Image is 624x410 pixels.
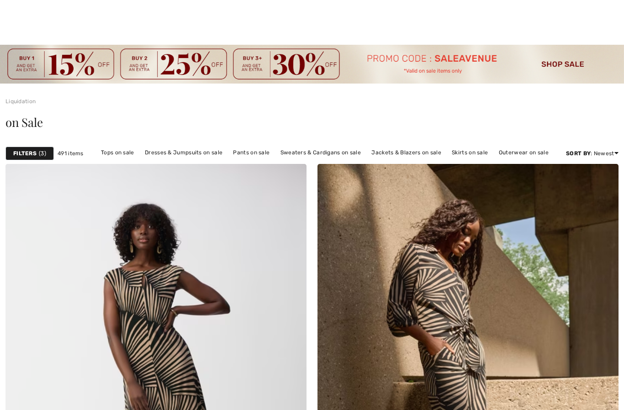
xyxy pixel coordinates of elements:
a: Pants on sale [228,147,274,158]
strong: Filters [13,149,37,158]
span: on Sale [5,114,42,130]
a: Liquidation [5,98,36,105]
a: Tops on sale [96,147,139,158]
a: Outerwear on sale [494,147,553,158]
a: Jackets & Blazers on sale [367,147,446,158]
span: 3 [39,149,46,158]
a: Sweaters & Cardigans on sale [276,147,365,158]
div: : Newest [566,149,619,158]
span: 491 items [58,149,84,158]
strong: Sort By [566,150,591,157]
a: Dresses & Jumpsuits on sale [140,147,227,158]
a: Skirts on sale [447,147,492,158]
